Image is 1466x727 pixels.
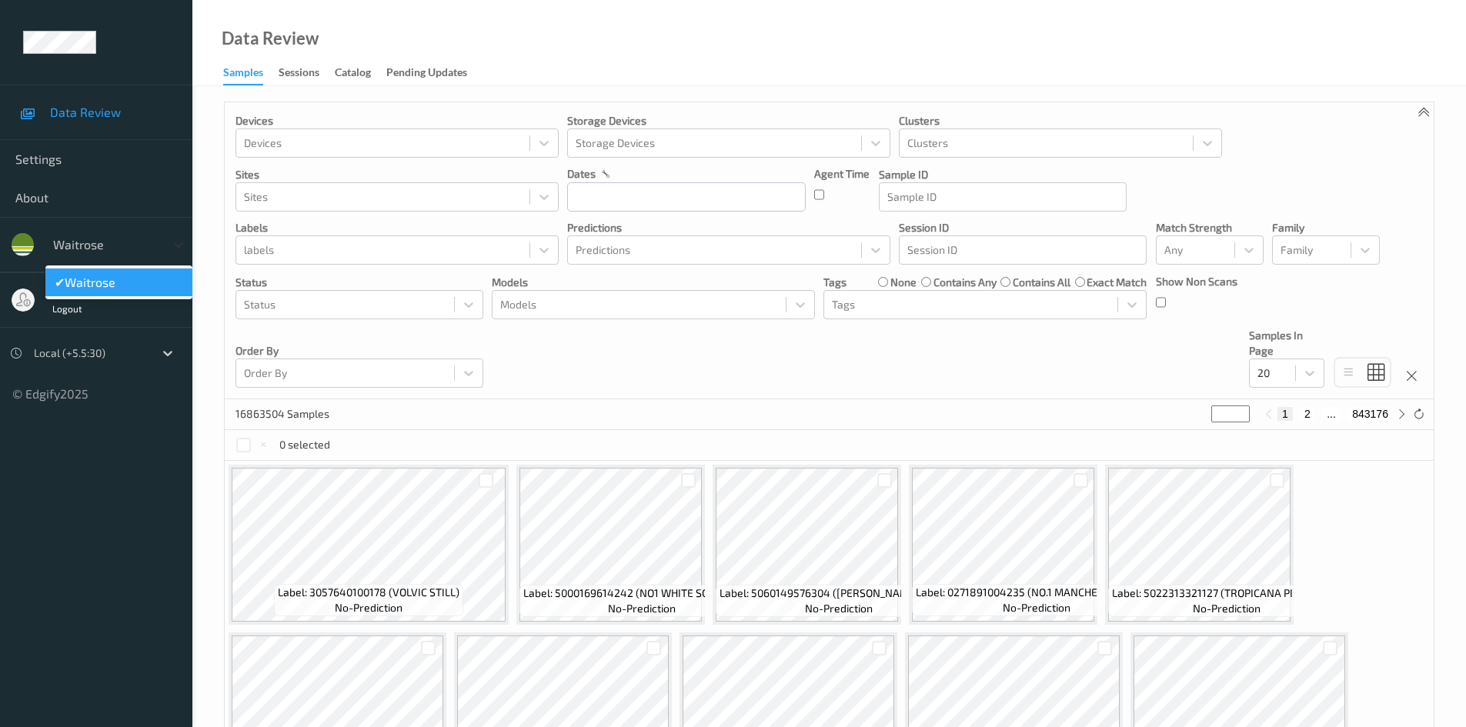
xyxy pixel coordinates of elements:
[235,343,483,358] p: Order By
[1112,585,1341,601] span: Label: 5022313321127 (TROPICANA PINEAPPLE)
[823,275,847,290] p: Tags
[1193,601,1261,616] span: no-prediction
[1300,407,1315,421] button: 2
[335,600,402,615] span: no-prediction
[608,601,676,616] span: no-prediction
[223,65,263,85] div: Samples
[567,166,596,182] p: dates
[222,31,319,46] div: Data Review
[899,220,1147,235] p: Session ID
[235,167,559,182] p: Sites
[805,601,873,616] span: no-prediction
[1322,407,1341,421] button: ...
[279,437,330,452] p: 0 selected
[567,113,890,128] p: Storage Devices
[1347,407,1393,421] button: 843176
[814,166,870,182] p: Agent Time
[1249,328,1324,358] p: Samples In Page
[1277,407,1293,421] button: 1
[235,220,559,235] p: labels
[235,113,559,128] p: Devices
[1013,275,1070,290] label: contains all
[890,275,917,290] label: none
[279,65,319,84] div: Sessions
[386,62,483,84] a: Pending Updates
[223,62,279,85] a: Samples
[235,406,351,422] p: 16863504 Samples
[1003,600,1070,615] span: no-prediction
[523,585,761,601] span: Label: 5000169614242 (NO1 WHITE SOURDOUGH)
[933,275,997,290] label: contains any
[386,65,467,84] div: Pending Updates
[335,62,386,84] a: Catalog
[335,65,371,84] div: Catalog
[1272,220,1380,235] p: Family
[899,113,1222,128] p: Clusters
[1156,220,1264,235] p: Match Strength
[916,585,1157,600] span: Label: 0271891004235 (NO.1 MANCHEGO CURADO)
[1087,275,1147,290] label: exact match
[720,585,958,601] span: Label: 5060149576304 ([PERSON_NAME] KNOTS)
[879,167,1127,182] p: Sample ID
[492,275,815,290] p: Models
[279,62,335,84] a: Sessions
[1156,274,1237,289] p: Show Non Scans
[235,275,483,290] p: Status
[567,220,890,235] p: Predictions
[278,585,459,600] span: Label: 3057640100178 (VOLVIC STILL)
